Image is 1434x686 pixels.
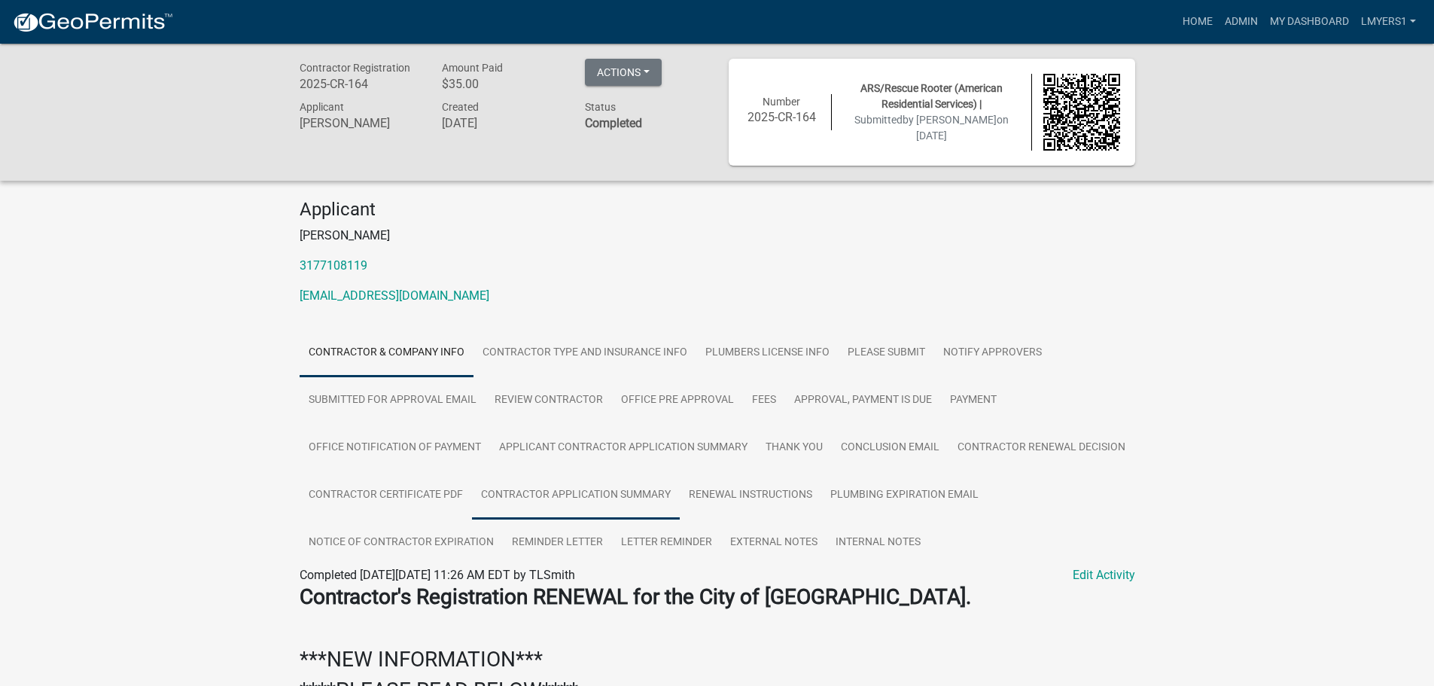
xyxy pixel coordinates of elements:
a: Contractor Type and Insurance Info [473,329,696,377]
a: Office Notification of Payment [300,424,490,472]
a: Payment [941,377,1006,425]
strong: Completed [585,116,642,130]
a: Review Contractor [486,377,612,425]
h6: $35.00 [442,77,562,91]
span: Status [585,101,616,113]
a: Contractor & Company Info [300,329,473,377]
span: Applicant [300,101,344,113]
span: Created [442,101,479,113]
a: Renewal instructions [680,471,821,520]
a: [EMAIL_ADDRESS][DOMAIN_NAME] [300,288,489,303]
a: External Notes [721,519,827,567]
a: Internal Notes [827,519,930,567]
a: Contractor Application Summary [472,471,680,520]
p: [PERSON_NAME] [300,227,1135,245]
a: Contractor Certificate PDF [300,471,472,520]
h6: [PERSON_NAME] [300,116,420,130]
a: Thank you [757,424,832,472]
span: Submitted on [DATE] [854,114,1009,142]
strong: Contractor's Registration RENEWAL for the City of [GEOGRAPHIC_DATA]. [300,584,971,609]
span: ARS/Rescue Rooter (American Residential Services) | [860,82,1003,110]
span: Amount Paid [442,62,503,74]
a: Edit Activity [1073,566,1135,584]
span: Number [763,96,800,108]
a: Notice of Contractor Expiration [300,519,503,567]
a: My Dashboard [1264,8,1355,36]
a: Contractor Renewal Decision [948,424,1134,472]
span: Contractor Registration [300,62,410,74]
a: Fees [743,377,785,425]
a: Plumbing expiration email [821,471,988,520]
h6: 2025-CR-164 [300,77,420,91]
a: Office Pre Approval [612,377,743,425]
a: Notify Approvers [934,329,1051,377]
a: Approval, payment is due [785,377,941,425]
a: Admin [1219,8,1264,36]
a: Reminder Letter [503,519,612,567]
a: Applicant Contractor Application Summary [490,424,757,472]
a: SUBMITTED FOR APPROVAL EMAIL [300,377,486,425]
h6: 2025-CR-164 [744,110,821,124]
a: lmyers1 [1355,8,1422,36]
a: Please Submit [839,329,934,377]
a: 3177108119 [300,258,367,273]
a: Conclusion Email [832,424,948,472]
span: by [PERSON_NAME] [903,114,997,126]
span: Completed [DATE][DATE] 11:26 AM EDT by TLSmith [300,568,575,582]
h4: Applicant [300,199,1135,221]
a: Plumbers License Info [696,329,839,377]
a: Letter Reminder [612,519,721,567]
button: Actions [585,59,662,86]
img: QR code [1043,74,1120,151]
h6: [DATE] [442,116,562,130]
a: Home [1177,8,1219,36]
